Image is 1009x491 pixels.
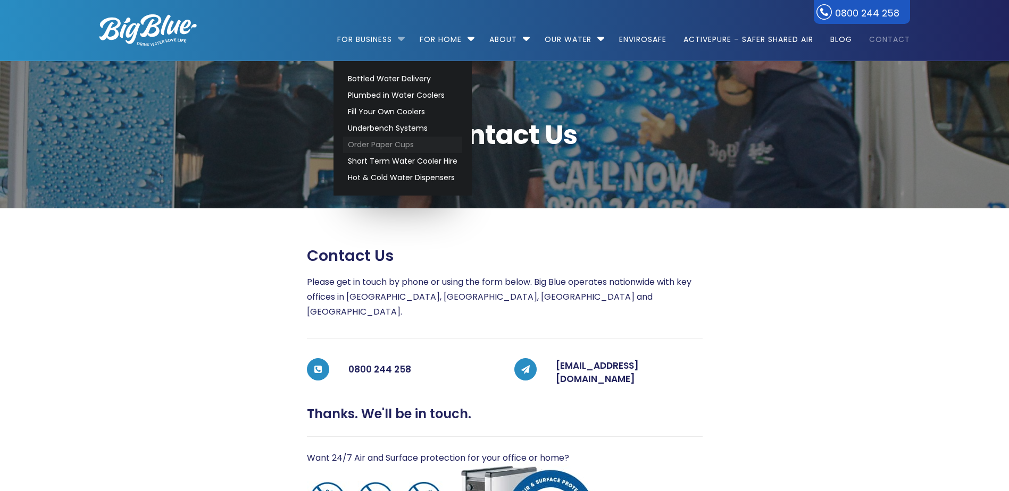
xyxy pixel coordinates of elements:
[343,104,462,120] a: Fill Your Own Coolers
[343,137,462,153] a: Order Paper Cups
[343,71,462,87] a: Bottled Water Delivery
[307,247,394,265] span: Contact us
[343,153,462,170] a: Short Term Water Cooler Hire
[939,421,994,476] iframe: Chatbot
[556,359,639,386] a: [EMAIL_ADDRESS][DOMAIN_NAME]
[348,359,495,380] h5: 0800 244 258
[307,275,703,319] p: Please get in touch by phone or using the form below. Big Blue operates nationwide with key offic...
[99,122,910,148] span: Contact Us
[307,407,703,422] h3: Thanks. We'll be in touch.
[99,14,197,46] img: logo
[343,87,462,104] a: Plumbed in Water Coolers
[343,170,462,186] a: Hot & Cold Water Dispensers
[343,120,462,137] a: Underbench Systems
